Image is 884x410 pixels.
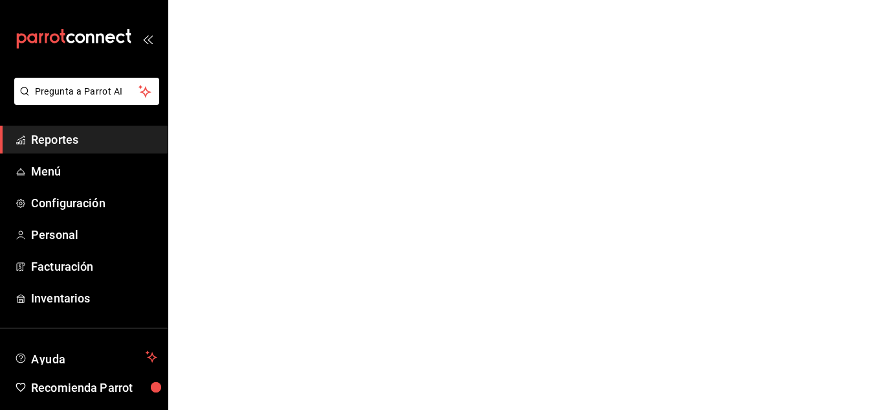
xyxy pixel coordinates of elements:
[31,194,157,212] span: Configuración
[14,78,159,105] button: Pregunta a Parrot AI
[31,379,157,396] span: Recomienda Parrot
[31,258,157,275] span: Facturación
[35,85,139,98] span: Pregunta a Parrot AI
[31,226,157,244] span: Personal
[31,163,157,180] span: Menú
[31,131,157,148] span: Reportes
[9,94,159,108] a: Pregunta a Parrot AI
[31,290,157,307] span: Inventarios
[31,349,140,365] span: Ayuda
[142,34,153,44] button: open_drawer_menu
